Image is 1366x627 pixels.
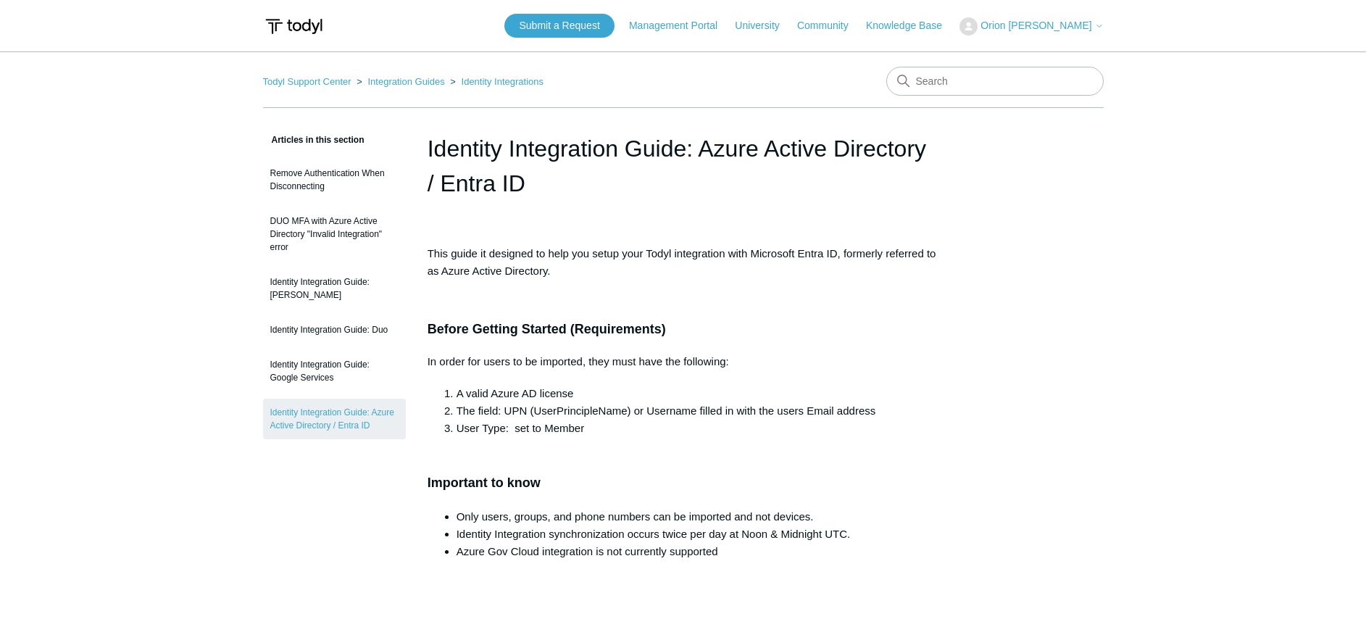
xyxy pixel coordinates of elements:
li: A valid Azure AD license [457,385,939,402]
li: The field: UPN (UserPrincipleName) or Username filled in with the users Email address [457,402,939,420]
li: Identity Integration synchronization occurs twice per day at Noon & Midnight UTC. [457,526,939,543]
a: Identity Integration Guide: Google Services [263,351,406,391]
a: DUO MFA with Azure Active Directory "Invalid Integration" error [263,207,406,261]
a: Integration Guides [367,76,444,87]
a: Identity Integration Guide: Duo [263,316,406,344]
a: Identity Integration Guide: [PERSON_NAME] [263,268,406,309]
img: Todyl Support Center Help Center home page [263,13,325,40]
li: Only users, groups, and phone numbers can be imported and not devices. [457,508,939,526]
a: Remove Authentication When Disconnecting [263,159,406,200]
h1: Identity Integration Guide: Azure Active Directory / Entra ID [428,131,939,201]
a: Identity Integrations [462,76,544,87]
a: University [735,18,794,33]
a: Todyl Support Center [263,76,351,87]
h3: Important to know [428,452,939,494]
li: Identity Integrations [447,76,544,87]
a: Submit a Request [504,14,614,38]
li: Azure Gov Cloud integration is not currently supported [457,543,939,560]
li: Todyl Support Center [263,76,354,87]
button: Orion [PERSON_NAME] [959,17,1103,36]
a: Identity Integration Guide: Azure Active Directory / Entra ID [263,399,406,439]
input: Search [886,67,1104,96]
a: Community [797,18,863,33]
a: Management Portal [629,18,732,33]
a: Knowledge Base [866,18,957,33]
p: This guide it designed to help you setup your Todyl integration with Microsoft Entra ID, formerly... [428,245,939,280]
li: User Type: set to Member [457,420,939,437]
p: In order for users to be imported, they must have the following: [428,353,939,370]
span: Articles in this section [263,135,365,145]
h3: Before Getting Started (Requirements) [428,319,939,340]
li: Integration Guides [354,76,447,87]
span: Orion [PERSON_NAME] [980,20,1091,31]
